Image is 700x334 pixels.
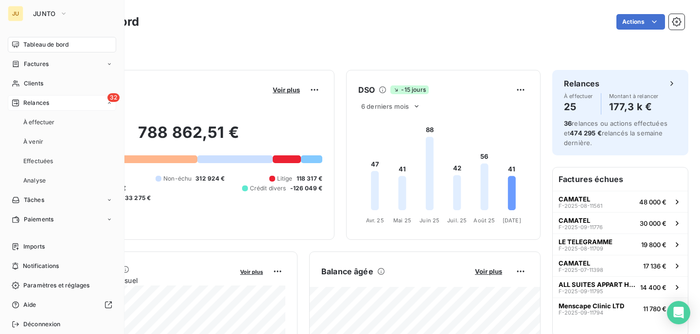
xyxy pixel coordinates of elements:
h6: DSO [358,84,375,96]
span: F-2025-08-11561 [559,203,602,209]
span: 32 [107,93,120,102]
h2: 788 862,51 € [55,123,322,152]
span: ALL SUITES APPART HOTEL [559,281,636,288]
tspan: Juin 25 [420,217,439,224]
span: 474 295 € [570,129,601,137]
span: 118 317 € [297,174,322,183]
span: Tâches [24,196,44,204]
span: Voir plus [475,267,502,275]
button: CAMATELF-2025-09-1177630 000 € [553,212,688,234]
h6: Balance âgée [321,266,373,277]
span: À venir [23,137,43,146]
span: Paramètres et réglages [23,281,89,290]
span: 11 780 € [643,305,666,313]
button: Actions [616,14,665,30]
a: Aide [8,297,116,313]
span: 30 000 € [640,219,666,227]
tspan: Août 25 [473,217,495,224]
tspan: [DATE] [503,217,521,224]
span: F-2025-09-11776 [559,224,603,230]
button: Menscape Clinic LTDF-2025-09-1179411 780 € [553,298,688,319]
tspan: Mai 25 [393,217,411,224]
span: 6 derniers mois [361,102,409,110]
button: Voir plus [270,85,303,94]
button: CAMATELF-2025-07-1139817 136 € [553,255,688,276]
span: Aide [23,301,36,309]
span: F-2025-09-11795 [559,288,603,294]
span: LE TELEGRAMME [559,238,612,246]
span: Factures [24,60,49,68]
span: Voir plus [273,86,300,94]
span: 19 800 € [641,241,666,249]
span: Relances [23,99,49,107]
span: Chiffre d'affaires mensuel [55,275,233,285]
span: -33 275 € [122,194,151,202]
tspan: Avr. 25 [366,217,384,224]
span: 36 [564,119,572,127]
span: À effectuer [564,93,593,99]
h6: Factures échues [553,167,688,191]
span: CAMATEL [559,195,590,203]
span: F-2025-08-11709 [559,246,603,251]
span: 14 400 € [640,284,666,291]
span: Non-échu [163,174,192,183]
span: Montant à relancer [609,93,659,99]
span: Notifications [23,262,59,270]
tspan: Juil. 25 [447,217,467,224]
span: Voir plus [240,268,263,275]
span: Effectuées [23,157,53,166]
span: CAMATEL [559,259,590,267]
div: Open Intercom Messenger [667,301,690,324]
span: CAMATEL [559,217,590,224]
span: Crédit divers [250,184,286,193]
span: relances ou actions effectuées et relancés la semaine dernière. [564,119,667,147]
h4: 177,3 k € [609,99,659,115]
button: ALL SUITES APPART HOTELF-2025-09-1179514 400 € [553,276,688,298]
button: CAMATELF-2025-08-1156148 000 € [553,191,688,212]
span: -15 jours [390,85,428,94]
button: LE TELEGRAMMEF-2025-08-1170919 800 € [553,234,688,255]
span: JUNTO [33,10,56,17]
span: F-2025-07-11398 [559,267,603,273]
span: Clients [24,79,43,88]
span: 48 000 € [639,198,666,206]
span: Paiements [24,215,53,224]
button: Voir plus [237,267,266,276]
span: F-2025-09-11794 [559,310,603,316]
span: Litige [277,174,293,183]
h6: Relances [564,78,599,89]
span: -126 049 € [290,184,323,193]
span: À effectuer [23,118,55,127]
span: Déconnexion [23,320,61,329]
span: Tableau de bord [23,40,69,49]
button: Voir plus [472,267,505,276]
span: 17 136 € [643,262,666,270]
span: Analyse [23,176,46,185]
span: Imports [23,242,45,251]
div: JU [8,6,23,21]
span: Menscape Clinic LTD [559,302,624,310]
span: 312 924 € [195,174,225,183]
h4: 25 [564,99,593,115]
